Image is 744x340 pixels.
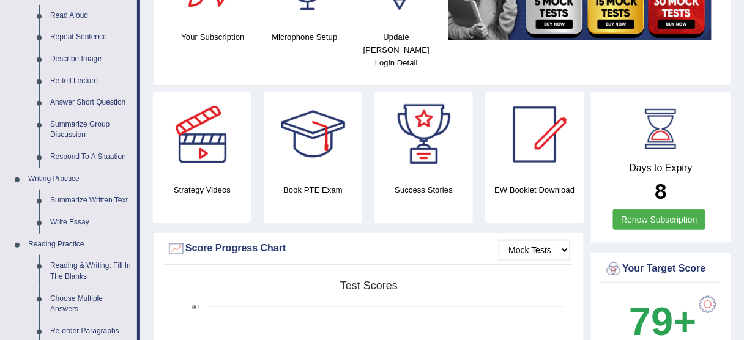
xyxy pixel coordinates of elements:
[45,26,137,48] a: Repeat Sentence
[264,183,362,196] h4: Book PTE Exam
[45,288,137,320] a: Choose Multiple Answers
[192,303,199,311] text: 90
[45,48,137,70] a: Describe Image
[45,146,137,168] a: Respond To A Situation
[604,260,718,278] div: Your Target Score
[655,179,667,203] b: 8
[45,92,137,114] a: Answer Short Question
[153,183,251,196] h4: Strategy Videos
[485,183,584,196] h4: EW Booklet Download
[374,183,473,196] h4: Success Stories
[613,209,705,230] a: Renew Subscription
[357,31,436,69] h4: Update [PERSON_NAME] Login Detail
[45,5,137,27] a: Read Aloud
[23,234,137,256] a: Reading Practice
[45,255,137,287] a: Reading & Writing: Fill In The Blanks
[340,279,398,292] tspan: Test scores
[45,190,137,212] a: Summarize Written Text
[604,163,718,174] h4: Days to Expiry
[45,114,137,146] a: Summarize Group Discussion
[45,212,137,234] a: Write Essay
[23,168,137,190] a: Writing Practice
[265,31,344,43] h4: Microphone Setup
[167,240,570,258] div: Score Progress Chart
[173,31,253,43] h4: Your Subscription
[45,70,137,92] a: Re-tell Lecture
